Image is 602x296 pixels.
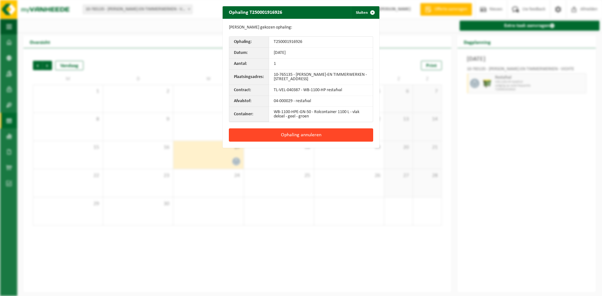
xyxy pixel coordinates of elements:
td: 1 [269,59,373,70]
td: 04-000029 - restafval [269,96,373,107]
h2: Ophaling T250001916926 [223,6,288,18]
td: 10-765135 - [PERSON_NAME]-EN TIMMERWERKEN - [STREET_ADDRESS] [269,70,373,85]
button: Ophaling annuleren [229,128,373,142]
p: [PERSON_NAME] gekozen ophaling: [229,25,373,30]
th: Contract: [229,85,269,96]
th: Afvalstof: [229,96,269,107]
th: Container: [229,107,269,122]
button: Sluiten [351,6,379,19]
td: TL-VEL-040387 - WB-1100-HP restafval [269,85,373,96]
th: Datum: [229,48,269,59]
td: T250001916926 [269,37,373,48]
td: [DATE] [269,48,373,59]
th: Plaatsingsadres: [229,70,269,85]
th: Ophaling: [229,37,269,48]
th: Aantal: [229,59,269,70]
td: WB-1100-HPE-GN-50 - Rolcontainer 1100 L - vlak deksel - geel - groen [269,107,373,122]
